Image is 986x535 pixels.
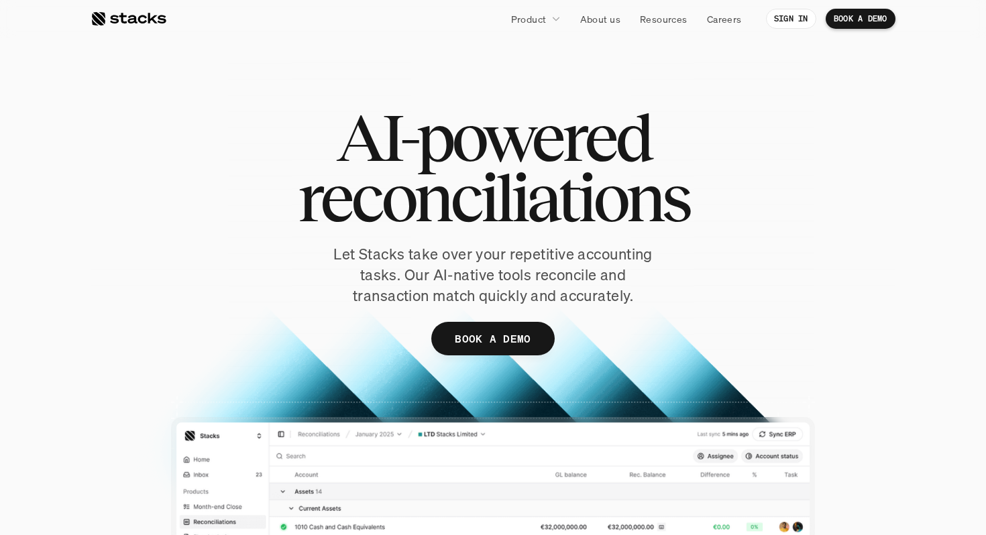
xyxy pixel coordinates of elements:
a: BOOK A DEMO [826,9,895,29]
p: BOOK A DEMO [455,329,531,349]
a: BOOK A DEMO [431,322,555,355]
a: Careers [699,7,750,31]
a: SIGN IN [766,9,816,29]
p: BOOK A DEMO [834,14,887,23]
p: Product [511,12,547,26]
span: reconciliations [298,168,689,228]
p: About us [580,12,620,26]
p: SIGN IN [774,14,808,23]
a: Resources [632,7,696,31]
p: Careers [707,12,742,26]
a: Privacy Policy [158,255,217,265]
a: About us [572,7,628,31]
p: Resources [640,12,688,26]
p: Let Stacks take over your repetitive accounting tasks. Our AI-native tools reconcile and transact... [309,244,677,306]
span: AI-powered [336,107,650,168]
